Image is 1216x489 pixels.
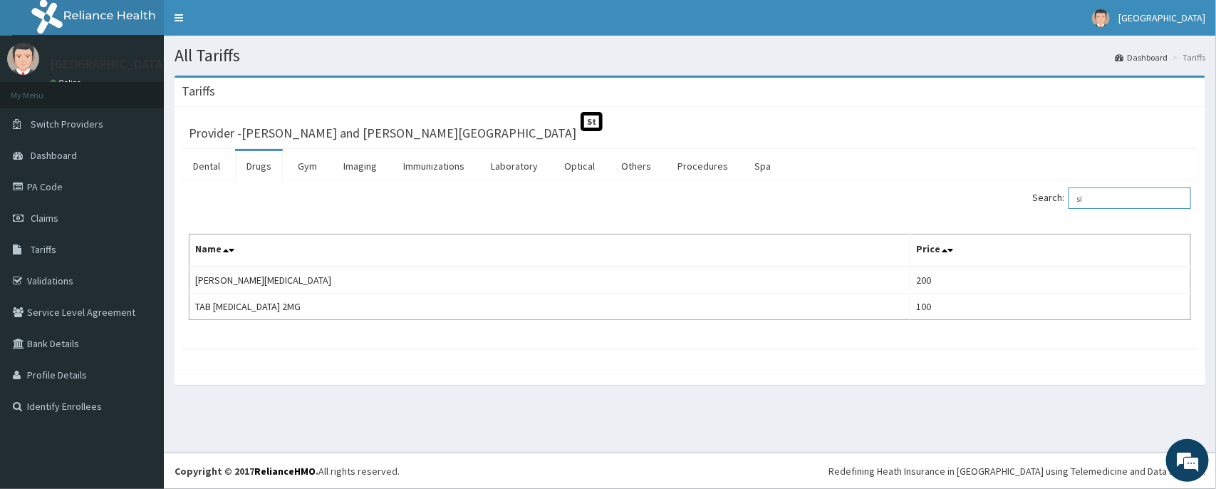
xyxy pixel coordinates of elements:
[254,465,316,478] a: RelianceHMO
[553,151,606,181] a: Optical
[479,151,549,181] a: Laboratory
[189,294,910,320] td: TAB [MEDICAL_DATA] 2MG
[189,127,576,140] h3: Provider - [PERSON_NAME] and [PERSON_NAME][GEOGRAPHIC_DATA]
[189,267,910,294] td: [PERSON_NAME][MEDICAL_DATA]
[31,212,58,225] span: Claims
[910,267,1190,294] td: 200
[1115,51,1168,63] a: Dashboard
[31,149,77,162] span: Dashboard
[392,151,476,181] a: Immunizations
[175,465,318,478] strong: Copyright © 2017 .
[286,151,328,181] a: Gym
[1169,51,1205,63] li: Tariffs
[164,453,1216,489] footer: All rights reserved.
[910,294,1190,320] td: 100
[235,151,283,181] a: Drugs
[189,235,910,267] th: Name
[175,46,1205,65] h1: All Tariffs
[910,235,1190,267] th: Price
[610,151,662,181] a: Others
[828,464,1205,478] div: Redefining Heath Insurance in [GEOGRAPHIC_DATA] using Telemedicine and Data Science!
[182,85,215,98] h3: Tariffs
[182,151,232,181] a: Dental
[1032,187,1191,209] label: Search:
[50,78,84,88] a: Online
[332,151,388,181] a: Imaging
[50,58,167,71] p: [GEOGRAPHIC_DATA]
[581,112,603,131] span: St
[7,43,39,75] img: User Image
[1069,187,1191,209] input: Search:
[743,151,782,181] a: Spa
[666,151,739,181] a: Procedures
[31,243,56,256] span: Tariffs
[1118,11,1205,24] span: [GEOGRAPHIC_DATA]
[31,118,103,130] span: Switch Providers
[1092,9,1110,27] img: User Image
